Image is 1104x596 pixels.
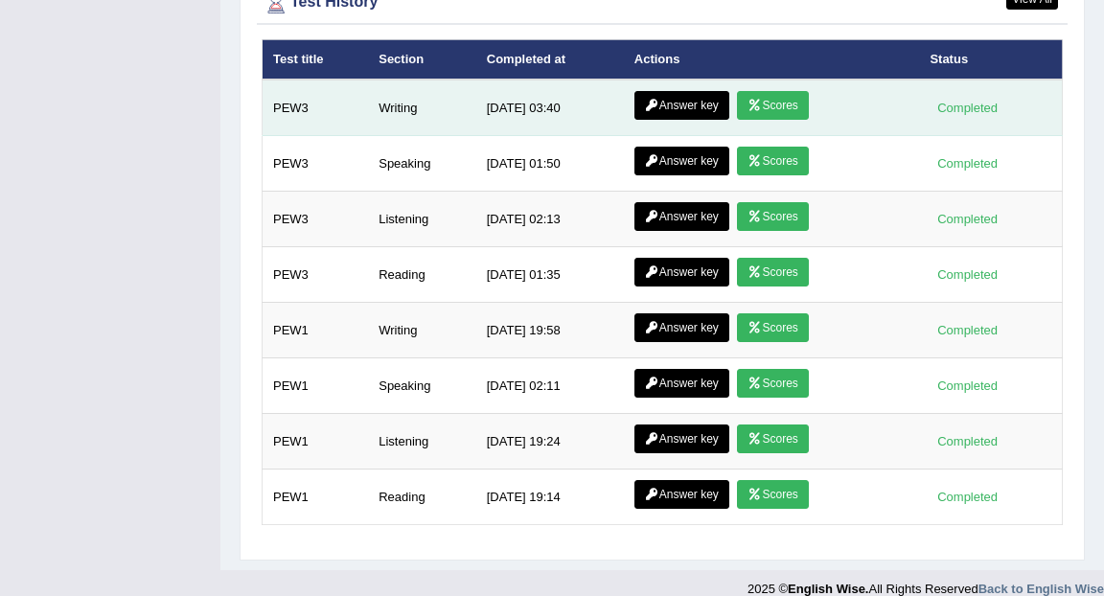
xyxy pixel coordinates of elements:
td: PEW3 [263,80,369,136]
a: Scores [737,147,808,175]
strong: English Wise. [788,582,868,596]
a: Scores [737,313,808,342]
div: Completed [930,431,1004,451]
a: Answer key [634,313,729,342]
th: Section [368,39,476,80]
a: Scores [737,369,808,398]
td: [DATE] 02:13 [476,192,624,247]
a: Answer key [634,424,729,453]
div: Completed [930,209,1004,229]
td: PEW3 [263,247,369,303]
td: PEW1 [263,470,369,525]
td: Reading [368,247,476,303]
td: [DATE] 03:40 [476,80,624,136]
th: Status [919,39,1062,80]
td: Listening [368,414,476,470]
a: Scores [737,202,808,231]
td: [DATE] 19:14 [476,470,624,525]
a: Answer key [634,91,729,120]
div: Completed [930,487,1004,507]
td: PEW1 [263,414,369,470]
th: Test title [263,39,369,80]
a: Scores [737,424,808,453]
div: Completed [930,153,1004,173]
a: Answer key [634,480,729,509]
div: Completed [930,264,1004,285]
td: PEW1 [263,303,369,358]
td: [DATE] 19:58 [476,303,624,358]
a: Answer key [634,202,729,231]
td: Speaking [368,358,476,414]
td: PEW3 [263,136,369,192]
td: Writing [368,303,476,358]
td: PEW3 [263,192,369,247]
div: Completed [930,98,1004,118]
td: Listening [368,192,476,247]
td: PEW1 [263,358,369,414]
th: Actions [624,39,920,80]
td: [DATE] 02:11 [476,358,624,414]
td: Speaking [368,136,476,192]
a: Scores [737,480,808,509]
a: Answer key [634,258,729,287]
a: Scores [737,91,808,120]
div: Completed [930,376,1004,396]
a: Answer key [634,369,729,398]
th: Completed at [476,39,624,80]
td: Writing [368,80,476,136]
td: Reading [368,470,476,525]
a: Back to English Wise [978,582,1104,596]
td: [DATE] 01:35 [476,247,624,303]
div: Completed [930,320,1004,340]
td: [DATE] 01:50 [476,136,624,192]
a: Answer key [634,147,729,175]
a: Scores [737,258,808,287]
td: [DATE] 19:24 [476,414,624,470]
